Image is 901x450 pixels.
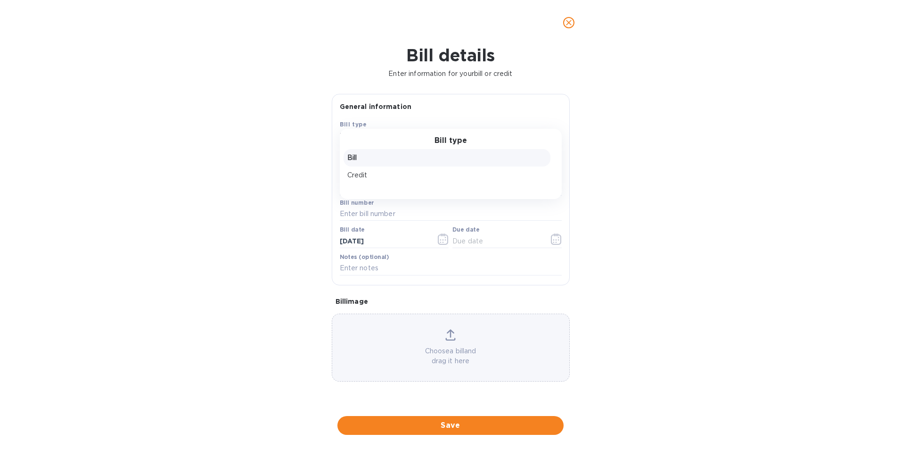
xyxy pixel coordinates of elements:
label: Due date [452,227,479,233]
p: Credit [347,170,547,180]
p: Enter information for your bill or credit [8,69,893,79]
span: Save [345,420,556,431]
b: General information [340,103,412,110]
button: close [557,11,580,34]
h1: Bill details [8,45,893,65]
label: Bill number [340,200,374,206]
input: Enter notes [340,261,562,275]
label: Notes (optional) [340,254,389,260]
button: Save [337,416,564,435]
input: Enter bill number [340,207,562,221]
p: Bill [347,153,547,163]
b: Bill [340,132,351,139]
input: Select date [340,234,429,248]
p: Bill image [336,297,566,306]
label: Bill date [340,227,365,233]
input: Due date [452,234,541,248]
p: Choose a bill and drag it here [332,346,569,366]
b: Bill type [340,121,367,128]
h3: Bill type [434,136,467,145]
